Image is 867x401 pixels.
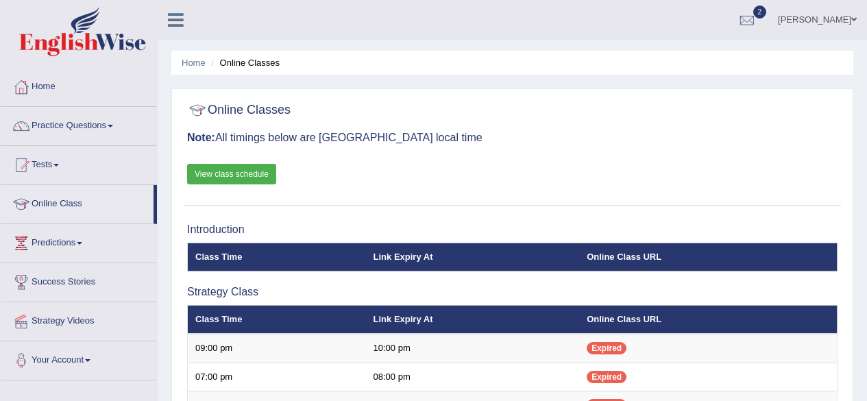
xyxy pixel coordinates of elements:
th: Class Time [188,305,366,334]
a: Online Class [1,185,154,219]
td: 08:00 pm [366,363,580,391]
h2: Online Classes [187,100,291,121]
th: Class Time [188,243,366,271]
a: Practice Questions [1,107,157,141]
a: Strategy Videos [1,302,157,337]
td: 09:00 pm [188,334,366,363]
td: 10:00 pm [366,334,580,363]
a: View class schedule [187,164,276,184]
h3: Strategy Class [187,286,838,298]
th: Online Class URL [579,243,837,271]
th: Online Class URL [579,305,837,334]
span: Expired [587,371,626,383]
a: Tests [1,146,157,180]
h3: All timings below are [GEOGRAPHIC_DATA] local time [187,132,838,144]
span: 2 [753,5,767,19]
a: Home [1,68,157,102]
a: Home [182,58,206,68]
span: Expired [587,342,626,354]
h3: Introduction [187,223,838,236]
a: Your Account [1,341,157,376]
a: Predictions [1,224,157,258]
td: 07:00 pm [188,363,366,391]
li: Online Classes [208,56,280,69]
th: Link Expiry At [366,305,580,334]
b: Note: [187,132,215,143]
th: Link Expiry At [366,243,580,271]
a: Success Stories [1,263,157,297]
